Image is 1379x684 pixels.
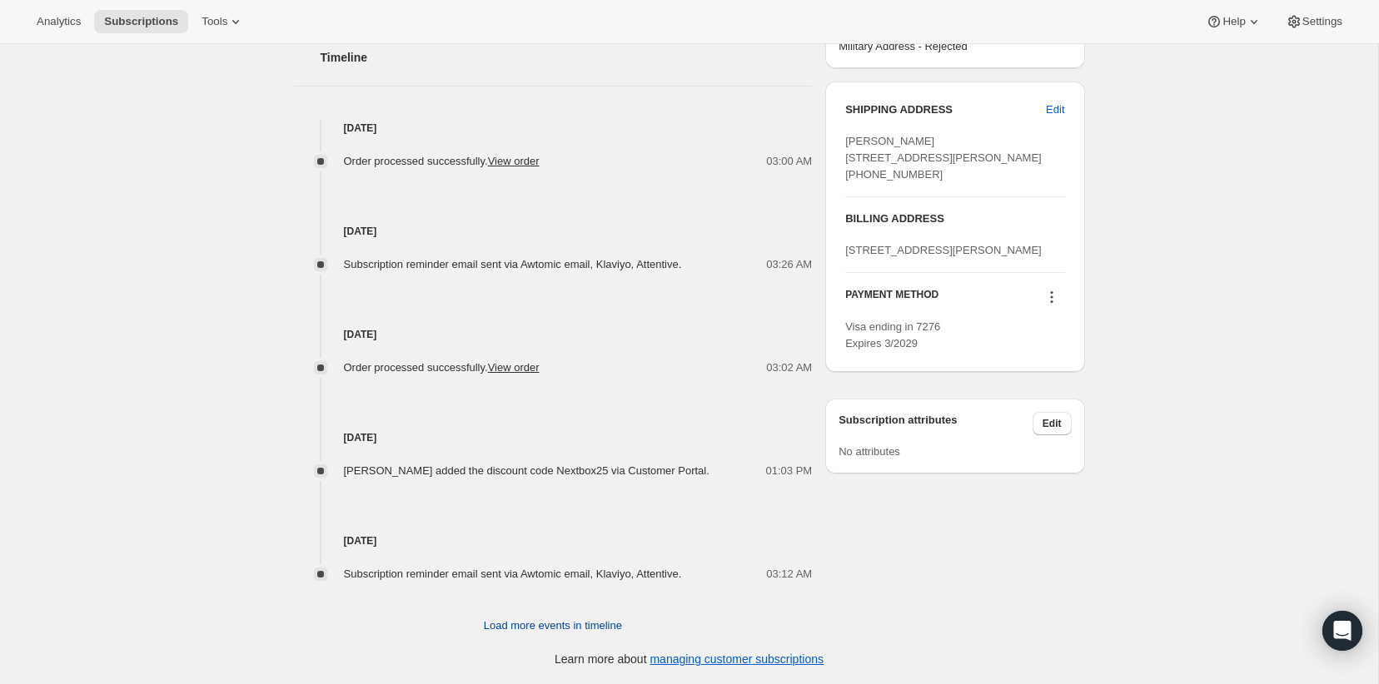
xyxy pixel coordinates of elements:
h4: [DATE] [294,223,813,240]
button: Load more events in timeline [474,612,632,639]
h3: BILLING ADDRESS [845,211,1064,227]
button: Edit [1036,97,1074,123]
span: No attributes [839,445,900,458]
span: 03:02 AM [766,359,812,376]
h4: [DATE] [294,326,813,343]
span: 01:03 PM [766,463,813,479]
h4: [DATE] [294,120,813,136]
h2: Timeline [321,49,813,66]
span: Subscription reminder email sent via Awtomic email, Klaviyo, Attentive. [344,258,682,270]
span: [PERSON_NAME] added the discount code Nextbox25 via Customer Portal. [344,464,709,477]
span: Visa ending in 7276 Expires 3/2029 [845,320,940,349]
button: Edit [1033,412,1072,435]
span: 03:00 AM [766,153,812,170]
span: Settings [1302,15,1342,28]
span: Edit [1046,102,1064,118]
h4: [DATE] [294,533,813,549]
button: Settings [1276,10,1352,33]
span: Subscription reminder email sent via Awtomic email, Klaviyo, Attentive. [344,568,682,580]
a: View order [488,155,540,167]
span: 03:12 AM [766,566,812,582]
button: Analytics [27,10,91,33]
h4: [DATE] [294,429,813,446]
div: Open Intercom Messenger [1322,611,1362,651]
h3: PAYMENT METHOD [845,288,938,310]
span: Load more events in timeline [484,617,622,634]
span: [PERSON_NAME] [STREET_ADDRESS][PERSON_NAME] [PHONE_NUMBER] [845,135,1042,181]
span: Subscriptions [104,15,178,28]
span: 03:26 AM [766,256,812,273]
button: Help [1196,10,1272,33]
h3: Subscription attributes [839,412,1033,435]
h3: SHIPPING ADDRESS [845,102,1046,118]
span: Help [1222,15,1245,28]
span: Tools [202,15,227,28]
p: Learn more about [555,651,824,667]
a: managing customer subscriptions [650,652,824,666]
span: Order processed successfully. [344,361,540,374]
span: Analytics [37,15,81,28]
a: View order [488,361,540,374]
button: Tools [192,10,254,33]
button: Subscriptions [94,10,188,33]
span: [STREET_ADDRESS][PERSON_NAME] [845,244,1042,256]
span: Edit [1043,417,1062,430]
span: Order processed successfully. [344,155,540,167]
span: Military Address - Rejected [839,38,1071,55]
